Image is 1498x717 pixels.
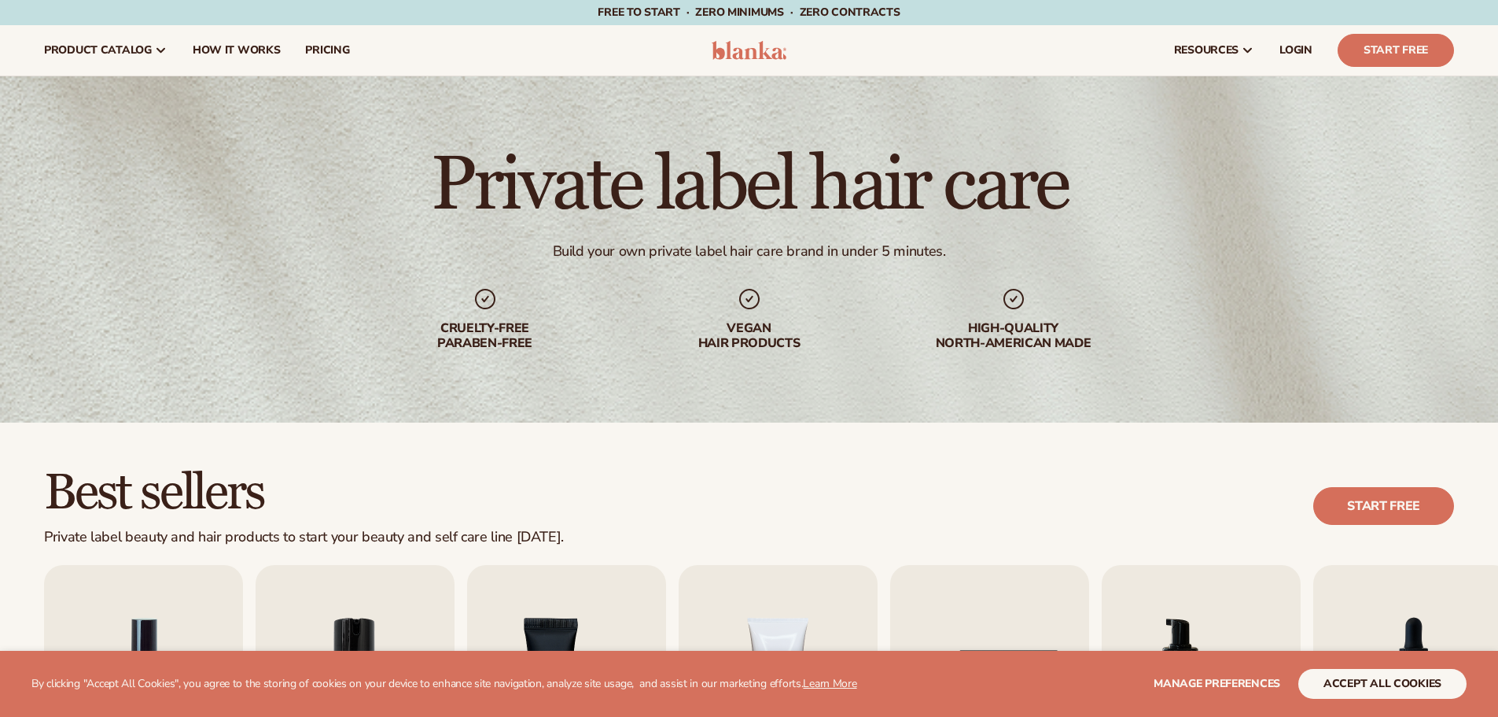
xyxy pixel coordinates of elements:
div: Private label beauty and hair products to start your beauty and self care line [DATE]. [44,529,564,546]
p: By clicking "Accept All Cookies", you agree to the storing of cookies on your device to enhance s... [31,678,857,691]
span: How It Works [193,44,281,57]
img: logo [712,41,786,60]
button: accept all cookies [1298,669,1467,699]
span: Manage preferences [1154,676,1280,691]
span: product catalog [44,44,152,57]
a: resources [1161,25,1267,76]
a: How It Works [180,25,293,76]
a: Start free [1313,487,1454,525]
h2: Best sellers [44,467,564,519]
a: LOGIN [1267,25,1325,76]
div: High-quality North-american made [913,321,1114,351]
span: resources [1174,44,1239,57]
span: pricing [305,44,349,57]
a: Learn More [803,676,856,691]
button: Manage preferences [1154,669,1280,699]
div: cruelty-free paraben-free [385,321,586,351]
a: Start Free [1338,34,1454,67]
a: product catalog [31,25,180,76]
h1: Private label hair care [431,148,1068,224]
a: pricing [293,25,362,76]
span: LOGIN [1279,44,1312,57]
div: Vegan hair products [649,321,850,351]
span: Free to start · ZERO minimums · ZERO contracts [598,5,900,20]
div: Build your own private label hair care brand in under 5 minutes. [553,242,946,261]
